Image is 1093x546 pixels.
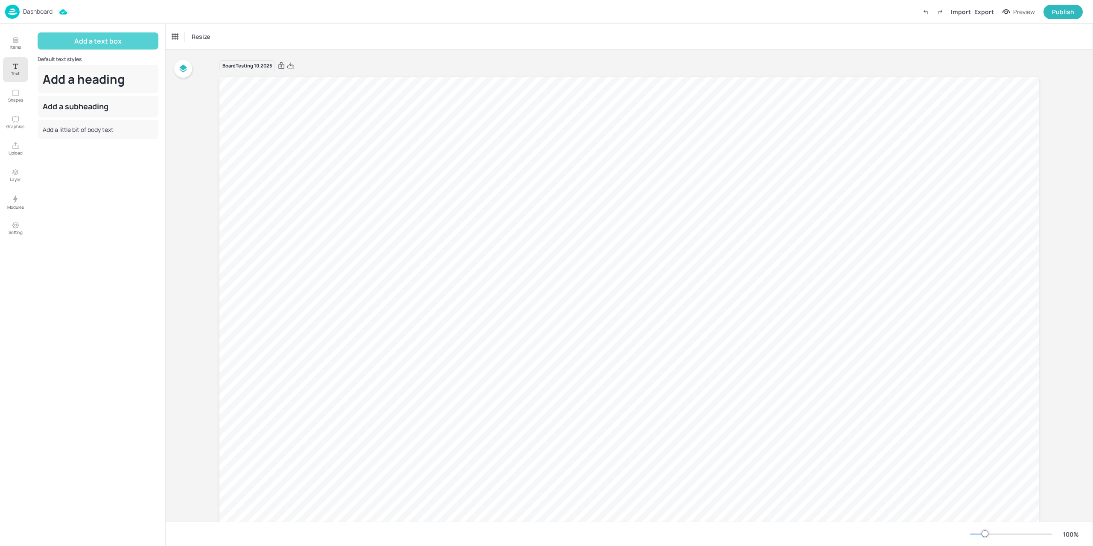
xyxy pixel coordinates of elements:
p: Dashboard [23,9,53,15]
button: Layer [3,163,28,188]
div: Export [974,7,994,16]
button: Shapes [3,84,28,108]
p: Items [10,44,21,50]
img: logo-86c26b7e.jpg [5,5,20,19]
div: Publish [1052,7,1074,17]
button: Modules [3,190,28,214]
p: Setting [9,229,23,235]
div: Preview [1013,7,1035,17]
button: Graphics [3,110,28,135]
button: Items [3,31,28,55]
label: Redo (Ctrl + Y) [933,5,947,19]
button: Setting [3,216,28,241]
p: Default text styles [38,56,158,62]
label: Undo (Ctrl + Z) [918,5,933,19]
button: Upload [3,137,28,161]
button: Add a text box [38,32,158,50]
div: Add a little bit of body text [38,120,158,139]
div: Import [951,7,971,16]
div: Add a heading [38,65,158,93]
p: Modules [7,204,24,210]
p: Shapes [8,97,23,103]
button: Preview [997,6,1040,18]
span: Resize [190,32,212,41]
p: Graphics [6,123,24,129]
button: Publish [1043,5,1083,19]
div: Add a subheading [38,96,158,117]
p: Text [11,70,20,76]
p: Layer [10,176,21,182]
p: Upload [9,150,23,156]
div: Board Testing 10.2025 [219,60,275,72]
div: 100 % [1061,530,1081,539]
button: Text [3,57,28,82]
